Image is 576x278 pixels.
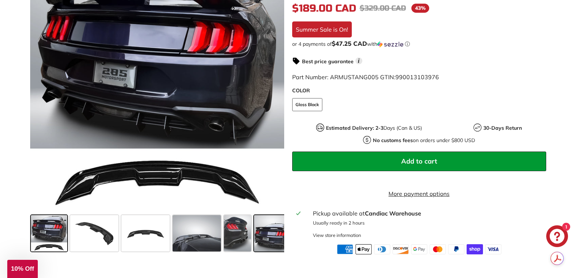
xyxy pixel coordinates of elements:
div: Pickup available at [313,209,541,218]
div: Summer Sale is On! [292,21,352,37]
inbox-online-store-chat: Shopify online store chat [544,225,570,249]
img: master [430,244,446,254]
p: Days (Can & US) [326,124,422,132]
strong: Estimated Delivery: 2-3 [326,125,383,131]
span: 10% Off [11,265,34,272]
span: 990013103976 [395,73,439,81]
img: google_pay [411,244,427,254]
span: $329.00 CAD [360,4,406,13]
p: on orders under $800 USD [373,137,475,144]
img: apple_pay [355,244,372,254]
img: discover [392,244,409,254]
img: american_express [337,244,353,254]
div: View store information [313,232,361,239]
span: $47.25 CAD [332,40,367,47]
strong: Best price guarantee [302,58,354,65]
span: 43% [411,4,429,13]
span: Add to cart [401,157,437,165]
img: shopify_pay [467,244,483,254]
div: or 4 payments of$47.25 CADwithSezzle Click to learn more about Sezzle [292,40,546,48]
img: visa [485,244,502,254]
label: COLOR [292,87,546,94]
strong: No customs fees [373,137,413,144]
div: 10% Off [7,260,38,278]
p: Usually ready in 2 hours [313,219,541,226]
img: paypal [448,244,464,254]
button: Add to cart [292,152,546,171]
img: diners_club [374,244,390,254]
span: i [355,57,362,64]
strong: Candiac Warehouse [365,210,421,217]
img: Sezzle [377,41,403,48]
strong: 30-Days Return [483,125,522,131]
span: $189.00 CAD [292,2,356,15]
span: Part Number: ARMUSTANG005 GTIN: [292,73,439,81]
a: More payment options [292,189,546,198]
div: or 4 payments of with [292,40,546,48]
